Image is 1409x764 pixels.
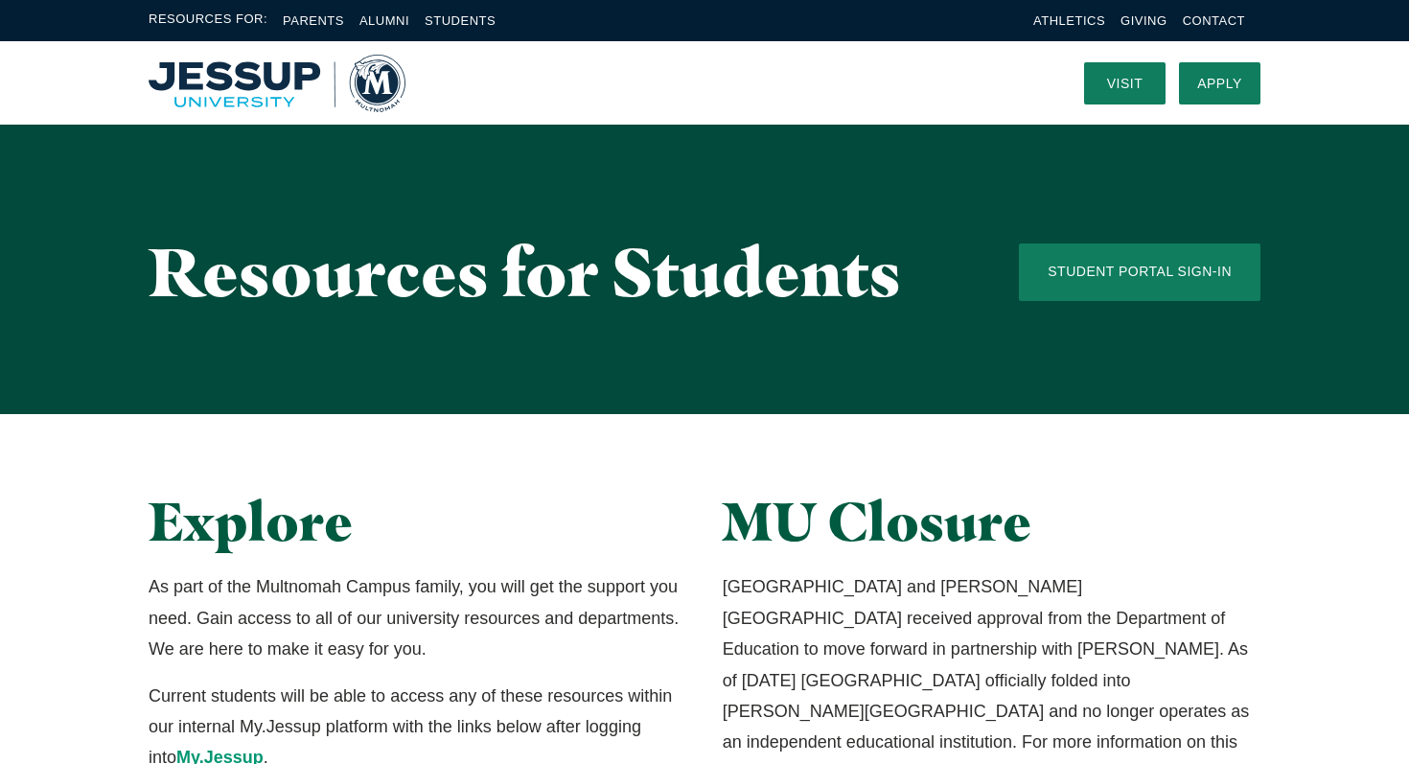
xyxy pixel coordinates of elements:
[149,491,686,552] h2: Explore
[149,571,686,664] p: As part of the Multnomah Campus family, you will get the support you need. Gain access to all of ...
[1084,62,1166,104] a: Visit
[149,10,267,32] span: Resources For:
[1019,243,1260,301] a: Student Portal Sign-In
[283,13,344,28] a: Parents
[149,55,405,112] img: Multnomah University Logo
[723,491,1260,552] h2: MU Closure
[1183,13,1245,28] a: Contact
[1033,13,1105,28] a: Athletics
[1120,13,1167,28] a: Giving
[359,13,409,28] a: Alumni
[149,55,405,112] a: Home
[425,13,496,28] a: Students
[1179,62,1260,104] a: Apply
[149,235,942,309] h1: Resources for Students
